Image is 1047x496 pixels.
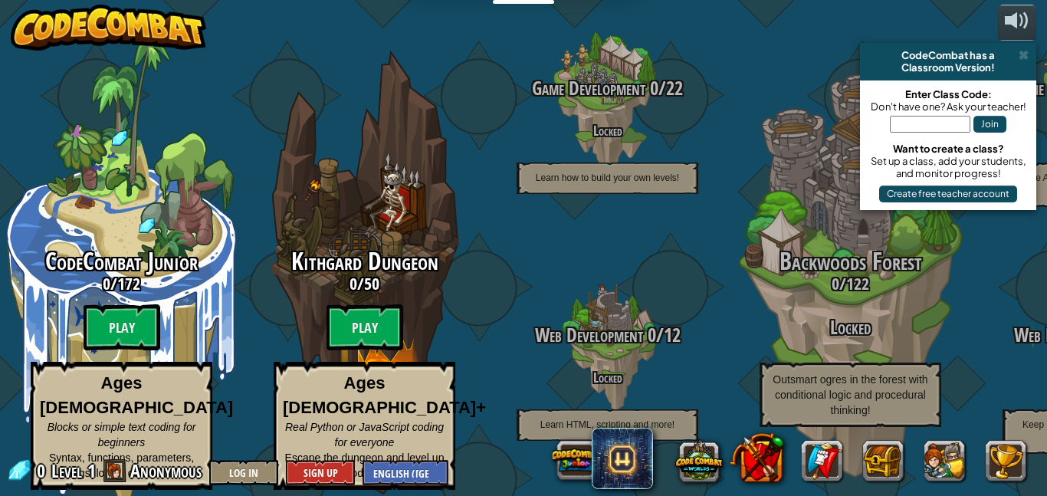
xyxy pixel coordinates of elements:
[729,317,972,338] h3: Locked
[291,245,438,278] span: Kithgard Dungeon
[666,75,683,101] span: 22
[48,421,196,448] span: Blocks or simple text coding for beginners
[285,421,444,448] span: Real Python or JavaScript coding for everyone
[645,75,658,101] span: 0
[350,272,357,295] span: 0
[643,322,656,348] span: 0
[486,325,729,346] h3: /
[868,100,1029,113] div: Don't have one? Ask your teacher!
[130,458,202,483] span: Anonymous
[486,370,729,385] h4: Locked
[540,419,674,430] span: Learn HTML, scripting and more!
[832,272,839,295] span: 0
[37,458,50,483] span: 0
[729,274,972,293] h3: /
[11,5,207,51] img: CodeCombat - Learn how to code by playing a game
[209,460,278,485] button: Log In
[780,245,922,278] span: Backwoods Forest
[879,186,1017,202] button: Create free teacher account
[866,49,1030,61] div: CodeCombat has a
[84,304,160,350] btn: Play
[998,5,1036,41] button: Adjust volume
[87,458,96,483] span: 1
[846,272,869,295] span: 122
[45,245,198,278] span: CodeCombat Junior
[868,88,1029,100] div: Enter Class Code:
[532,75,645,101] span: Game Development
[486,78,729,99] h3: /
[327,304,403,350] btn: Play
[51,458,82,484] span: Level
[664,322,681,348] span: 12
[486,123,729,138] h4: Locked
[283,373,486,416] strong: Ages [DEMOGRAPHIC_DATA]+
[535,322,643,348] span: Web Development
[868,155,1029,179] div: Set up a class, add your students, and monitor progress!
[868,143,1029,155] div: Want to create a class?
[103,272,110,295] span: 0
[285,452,445,479] span: Escape the dungeon and level up your coding skills!
[973,116,1006,133] button: Join
[49,452,194,479] span: Syntax, functions, parameters, strings, loops, conditionals
[117,272,140,295] span: 172
[773,373,927,416] span: Outsmart ogres in the forest with conditional logic and procedural thinking!
[40,373,233,416] strong: Ages [DEMOGRAPHIC_DATA]
[536,172,679,183] span: Learn how to build your own levels!
[286,460,355,485] button: Sign Up
[243,274,486,293] h3: /
[364,272,379,295] span: 50
[866,61,1030,74] div: Classroom Version!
